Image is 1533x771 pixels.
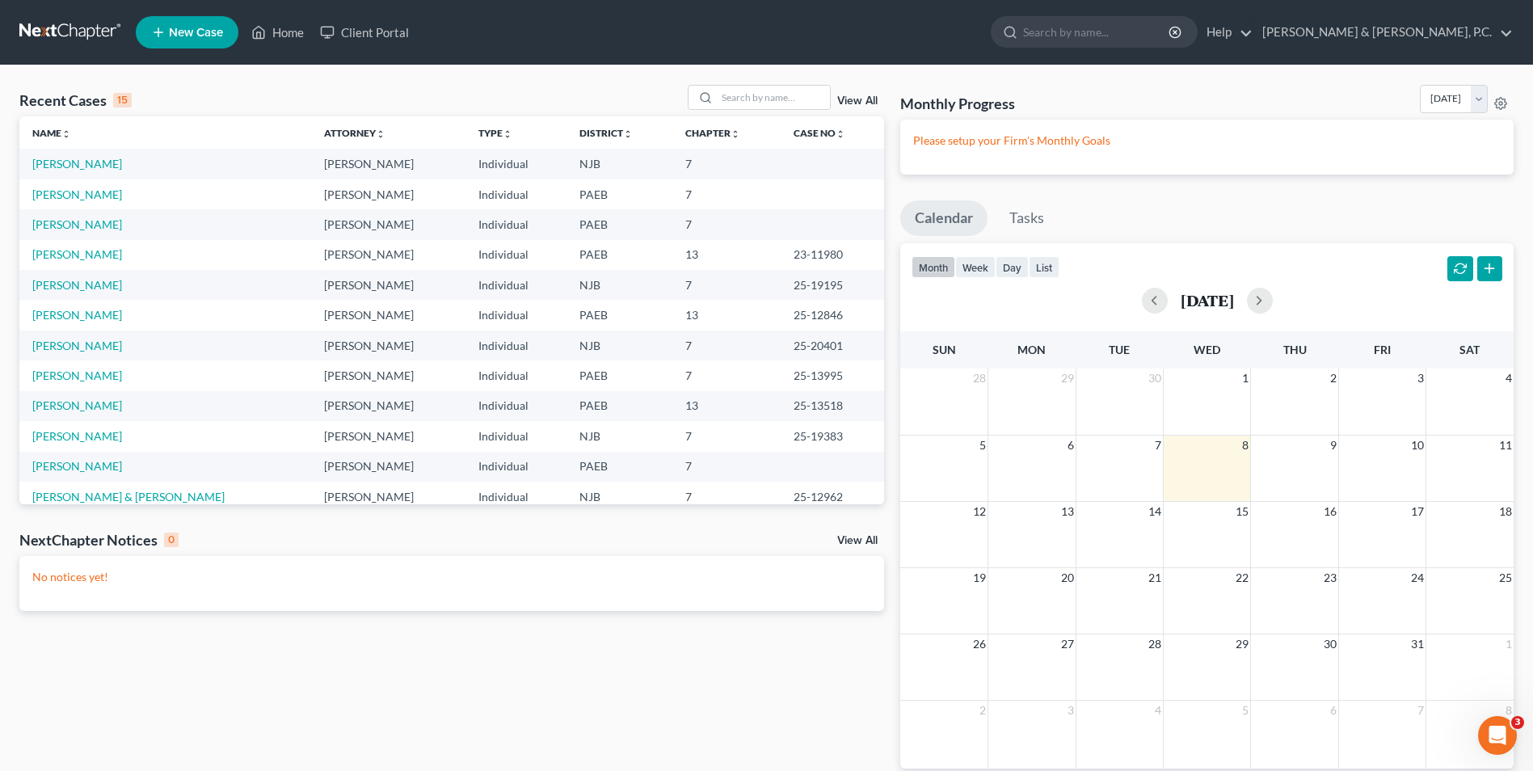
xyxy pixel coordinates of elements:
td: [PERSON_NAME] [311,209,465,239]
span: Thu [1283,343,1307,356]
td: [PERSON_NAME] [311,240,465,270]
span: Wed [1194,343,1220,356]
span: 15 [1234,502,1250,521]
td: 7 [672,149,781,179]
span: 23 [1322,568,1338,588]
td: 13 [672,391,781,421]
span: 1 [1504,634,1514,654]
td: Individual [465,421,567,451]
a: View All [837,95,878,107]
a: [PERSON_NAME] [32,247,122,261]
a: Tasks [995,200,1059,236]
td: Individual [465,240,567,270]
a: [PERSON_NAME] [32,459,122,473]
button: day [996,256,1029,278]
span: 13 [1059,502,1076,521]
span: 9 [1329,436,1338,455]
i: unfold_more [623,129,633,139]
td: PAEB [566,360,672,390]
span: 10 [1409,436,1426,455]
td: [PERSON_NAME] [311,149,465,179]
span: 18 [1497,502,1514,521]
i: unfold_more [503,129,512,139]
span: 4 [1153,701,1163,720]
td: PAEB [566,179,672,209]
span: 20 [1059,568,1076,588]
span: 19 [971,568,988,588]
span: 2 [1329,369,1338,388]
td: PAEB [566,300,672,330]
td: PAEB [566,209,672,239]
span: 3 [1416,369,1426,388]
a: Nameunfold_more [32,127,71,139]
span: 5 [978,436,988,455]
div: Recent Cases [19,91,132,110]
td: 7 [672,360,781,390]
td: 25-13518 [781,391,884,421]
input: Search by name... [717,86,830,109]
span: 3 [1066,701,1076,720]
span: Mon [1017,343,1046,356]
a: [PERSON_NAME] [32,217,122,231]
span: Fri [1374,343,1391,356]
i: unfold_more [731,129,740,139]
td: 25-19383 [781,421,884,451]
td: [PERSON_NAME] [311,482,465,512]
span: 27 [1059,634,1076,654]
td: [PERSON_NAME] [311,270,465,300]
td: 25-13995 [781,360,884,390]
span: 8 [1240,436,1250,455]
td: [PERSON_NAME] [311,421,465,451]
a: [PERSON_NAME] [32,187,122,201]
td: 23-11980 [781,240,884,270]
span: 16 [1322,502,1338,521]
span: 7 [1153,436,1163,455]
span: 2 [978,701,988,720]
input: Search by name... [1023,17,1171,47]
span: 4 [1504,369,1514,388]
td: Individual [465,360,567,390]
td: NJB [566,270,672,300]
span: 24 [1409,568,1426,588]
a: [PERSON_NAME] & [PERSON_NAME] [32,490,225,503]
td: PAEB [566,452,672,482]
span: 29 [1234,634,1250,654]
a: Districtunfold_more [579,127,633,139]
td: PAEB [566,391,672,421]
td: 13 [672,240,781,270]
span: 14 [1147,502,1163,521]
span: 3 [1511,716,1524,729]
div: NextChapter Notices [19,530,179,550]
td: Individual [465,149,567,179]
a: [PERSON_NAME] [32,339,122,352]
td: [PERSON_NAME] [311,391,465,421]
a: Client Portal [312,18,417,47]
span: New Case [169,27,223,39]
span: 29 [1059,369,1076,388]
td: 7 [672,179,781,209]
a: [PERSON_NAME] [32,308,122,322]
span: 17 [1409,502,1426,521]
td: 25-12846 [781,300,884,330]
p: Please setup your Firm's Monthly Goals [913,133,1501,149]
a: Attorneyunfold_more [324,127,385,139]
a: [PERSON_NAME] [32,398,122,412]
td: NJB [566,421,672,451]
a: Calendar [900,200,988,236]
td: 25-20401 [781,331,884,360]
a: [PERSON_NAME] [32,278,122,292]
a: [PERSON_NAME] [32,369,122,382]
span: Tue [1109,343,1130,356]
span: 31 [1409,634,1426,654]
a: Typeunfold_more [478,127,512,139]
i: unfold_more [61,129,71,139]
span: 7 [1416,701,1426,720]
span: 28 [971,369,988,388]
td: Individual [465,391,567,421]
div: 0 [164,533,179,547]
td: PAEB [566,240,672,270]
span: 26 [971,634,988,654]
a: Chapterunfold_more [685,127,740,139]
div: 15 [113,93,132,107]
span: 1 [1240,369,1250,388]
